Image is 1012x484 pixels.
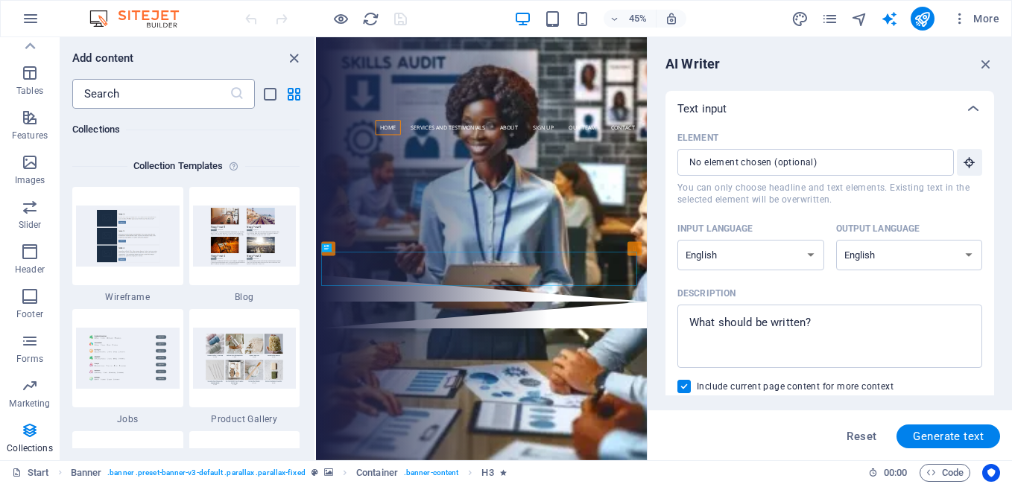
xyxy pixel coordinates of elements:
button: grid-view [285,85,303,103]
span: Include current page content for more context [697,380,894,392]
button: list-view [261,85,279,103]
h6: Collection Templates [127,157,230,175]
h6: Collections [72,121,300,138]
span: : [894,467,896,478]
img: wireframe_extension.jpg [76,206,180,266]
p: Collections [7,442,52,454]
button: Usercentrics [982,464,1000,482]
i: Design (Ctrl+Alt+Y) [791,10,809,28]
span: Reset [847,430,876,442]
img: jobs_extension.jpg [76,328,180,388]
i: Pages (Ctrl+Alt+S) [821,10,838,28]
p: Forms [16,353,43,365]
button: 45% [604,10,657,28]
select: Output language [836,240,983,270]
p: Footer [16,308,43,320]
button: pages [821,10,839,28]
button: close panel [285,49,303,67]
i: Element contains an animation [500,468,507,477]
button: Code [920,464,970,482]
input: Search [72,79,230,109]
input: ElementYou can only choose headline and text elements. Existing text in the selected element will... [677,149,943,176]
span: Code [926,464,964,482]
img: Editor Logo [86,10,197,28]
p: Marketing [9,398,50,410]
p: Header [15,264,45,276]
div: Text input [665,91,994,127]
p: Input language [677,223,753,235]
span: Generate text [913,430,984,442]
select: Input language [677,240,824,270]
i: On resize automatically adjust zoom level to fit chosen device. [665,12,678,25]
span: 00 00 [884,464,907,482]
i: This element contains a background [324,468,333,477]
span: You can only choose headline and text elements. Existing text in the selected element will be ove... [677,182,982,206]
div: Blog [189,187,300,303]
div: Product Gallery [189,309,300,425]
img: blog_extension.jpg [193,206,297,266]
button: design [791,10,809,28]
p: Slider [19,219,42,231]
i: Each template - except the Collections listing - comes with a preconfigured design and collection... [229,157,244,175]
span: Wireframe [72,291,183,303]
span: More [952,11,999,26]
span: . banner-content [404,464,458,482]
h6: Add content [72,49,134,67]
button: navigator [851,10,869,28]
div: Wireframe [72,187,183,303]
button: publish [911,7,934,31]
i: AI Writer [881,10,898,28]
span: . banner .preset-banner-v3-default .parallax .parallax-fixed [107,464,305,482]
span: Click to select. Double-click to edit [71,464,102,482]
p: Tables [16,85,43,97]
i: Navigator [851,10,868,28]
img: product_gallery_extension.jpg [193,328,297,388]
h6: Session time [868,464,908,482]
h6: AI Writer [665,55,720,73]
span: Product Gallery [189,413,300,425]
button: More [946,7,1005,31]
h6: 45% [626,10,650,28]
span: Click to select. Double-click to edit [356,464,398,482]
button: reload [361,10,379,28]
p: Description [677,287,736,299]
span: Click to select. Double-click to edit [481,464,493,482]
button: Click here to leave preview mode and continue editing [332,10,350,28]
div: Jobs [72,309,183,425]
p: Output language [836,223,920,235]
a: Click to cancel selection. Double-click to open Pages [12,464,49,482]
div: Text input [665,127,994,417]
textarea: Description [685,312,975,360]
button: Reset [838,424,885,448]
i: This element is a customizable preset [311,468,318,477]
button: Generate text [896,424,1000,448]
nav: breadcrumb [71,464,507,482]
button: text_generator [881,10,899,28]
span: Blog [189,291,300,303]
p: Images [15,174,45,186]
button: ElementYou can only choose headline and text elements. Existing text in the selected element will... [957,149,982,176]
span: Jobs [72,413,183,425]
p: Text input [677,101,727,116]
p: Element [677,132,718,144]
p: Features [12,130,48,141]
